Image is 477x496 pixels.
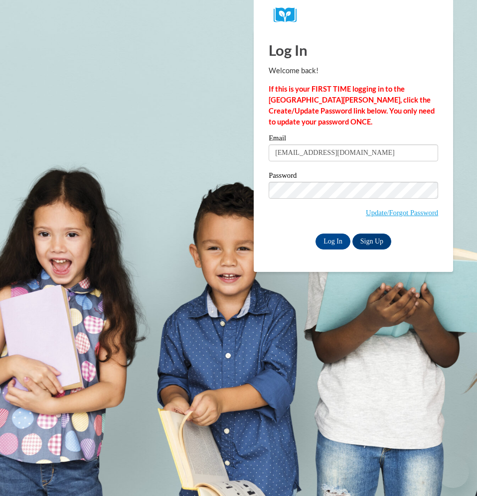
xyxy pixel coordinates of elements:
[269,172,438,182] label: Password
[316,234,350,249] input: Log In
[366,209,438,217] a: Update/Forgot Password
[269,134,438,144] label: Email
[352,234,391,249] a: Sign Up
[269,40,438,60] h1: Log In
[274,7,304,23] img: Logo brand
[269,85,435,126] strong: If this is your FIRST TIME logging in to the [GEOGRAPHIC_DATA][PERSON_NAME], click the Create/Upd...
[274,7,433,23] a: COX Campus
[437,456,469,488] iframe: Button to launch messaging window
[269,65,438,76] p: Welcome back!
